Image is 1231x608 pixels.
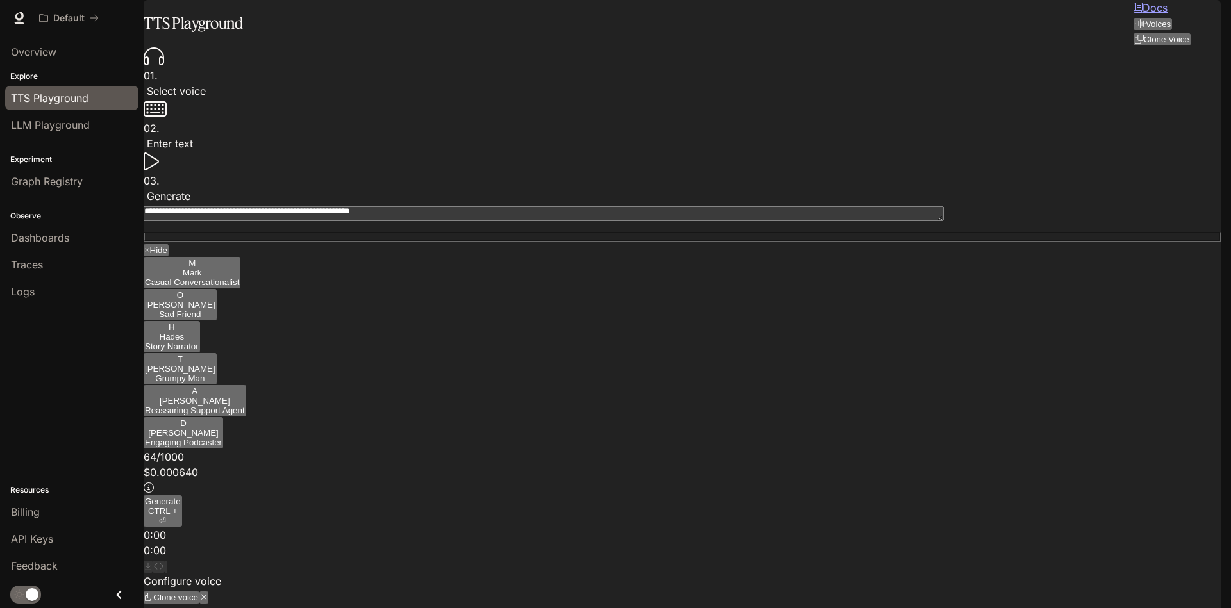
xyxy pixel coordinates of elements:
div: H [145,322,199,332]
span: 0:00 [144,529,166,541]
div: M [145,258,239,268]
p: Generate [144,188,1221,204]
button: Hide [144,244,169,256]
div: O [145,290,215,300]
p: 0 3 . [144,173,1221,188]
p: Sad Friend [145,309,215,319]
button: T[PERSON_NAME]Grumpy Man [144,353,217,384]
button: Download audio [144,561,153,573]
button: A[PERSON_NAME]Reassuring Support Agent [144,385,246,416]
button: D[PERSON_NAME]Engaging Podcaster [144,417,223,448]
button: Inspect [153,561,165,573]
p: ⏎ [145,506,181,525]
button: Clone voice [144,591,199,604]
p: Reassuring Support Agent [145,406,245,415]
p: 0 2 . [144,120,1221,136]
div: A [145,386,245,396]
p: Enter text [144,136,1221,151]
p: Engaging Podcaster [145,438,222,447]
p: [PERSON_NAME] [145,396,245,406]
button: GenerateCTRL +⏎ [144,495,182,527]
p: [PERSON_NAME] [145,364,215,374]
button: MMarkCasual Conversationalist [144,257,240,288]
p: [PERSON_NAME] [145,428,222,438]
p: Story Narrator [145,341,199,351]
p: Hades [145,332,199,341]
p: CTRL + [145,506,181,516]
p: Select voice [144,83,1221,99]
p: $ 0.000640 [144,464,1221,480]
p: 0 1 . [144,68,1221,83]
button: HHadesStory Narrator [144,321,200,352]
button: O[PERSON_NAME]Sad Friend [144,289,217,320]
p: Default [53,13,85,24]
h1: TTS Playground [144,10,243,36]
div: D [145,418,222,428]
p: Casual Conversationalist [145,277,239,287]
p: Mark [145,268,239,277]
button: All workspaces [33,5,105,31]
span: 0:00 [144,544,166,557]
p: [PERSON_NAME] [145,300,215,309]
a: Docs [1134,1,1168,14]
button: Clone Voice [1134,33,1190,45]
div: T [145,354,215,364]
p: Configure voice [144,573,1221,589]
p: 64 / 1000 [144,449,1221,464]
p: Grumpy Man [145,374,215,383]
button: Voices [1134,18,1172,30]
